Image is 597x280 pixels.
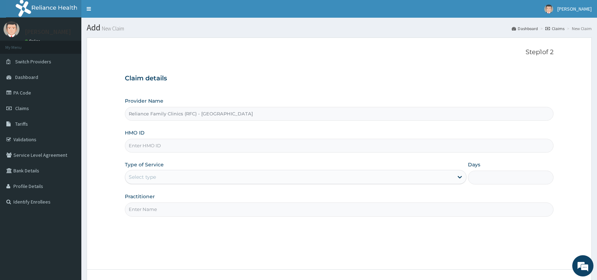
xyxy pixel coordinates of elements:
[15,74,38,80] span: Dashboard
[125,202,553,216] input: Enter Name
[15,58,51,65] span: Switch Providers
[125,48,553,56] p: Step 1 of 2
[557,6,592,12] span: [PERSON_NAME]
[125,161,164,168] label: Type of Service
[25,29,71,35] p: [PERSON_NAME]
[545,25,564,32] a: Claims
[125,139,553,153] input: Enter HMO ID
[125,193,155,200] label: Practitioner
[100,26,124,31] small: New Claim
[512,25,538,32] a: Dashboard
[129,173,156,181] div: Select type
[15,121,28,127] span: Tariffs
[15,105,29,112] span: Claims
[4,21,19,37] img: User Image
[125,97,163,104] label: Provider Name
[125,75,553,82] h3: Claim details
[25,39,42,44] a: Online
[87,23,592,32] h1: Add
[125,129,145,136] label: HMO ID
[544,5,553,13] img: User Image
[565,25,592,32] li: New Claim
[468,161,480,168] label: Days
